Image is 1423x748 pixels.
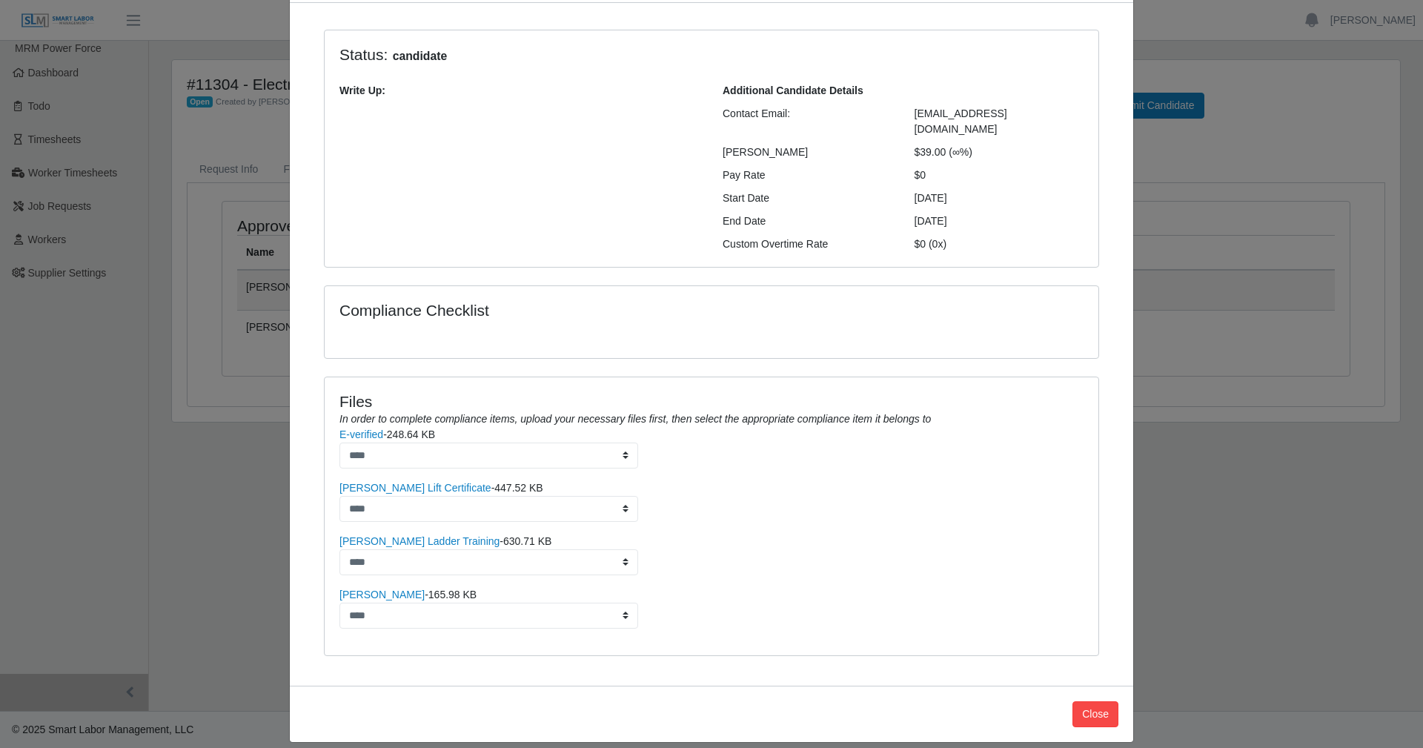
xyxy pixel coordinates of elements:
span: [EMAIL_ADDRESS][DOMAIN_NAME] [915,107,1007,135]
div: $0 [903,168,1095,183]
div: [DATE] [903,191,1095,206]
div: Pay Rate [711,168,903,183]
button: Close [1072,701,1118,727]
h4: Compliance Checklist [339,301,828,320]
h4: Status: [339,45,892,65]
a: E-verified [339,428,383,440]
span: candidate [388,47,451,65]
i: In order to complete compliance items, upload your necessary files first, then select the appropr... [339,413,931,425]
a: [PERSON_NAME] Ladder Training [339,535,500,547]
div: $39.00 (∞%) [903,145,1095,160]
h4: Files [339,392,1084,411]
span: 248.64 KB [387,428,435,440]
li: - [339,587,1084,629]
li: - [339,427,1084,469]
a: [PERSON_NAME] Lift Certificate [339,482,491,494]
div: End Date [711,214,903,229]
span: 447.52 KB [494,482,543,494]
span: [DATE] [915,215,947,227]
b: Write Up: [339,85,385,96]
li: - [339,534,1084,575]
a: [PERSON_NAME] [339,589,425,600]
div: Custom Overtime Rate [711,236,903,252]
div: Start Date [711,191,903,206]
div: [PERSON_NAME] [711,145,903,160]
li: - [339,480,1084,522]
span: 630.71 KB [503,535,551,547]
b: Additional Candidate Details [723,85,863,96]
span: $0 (0x) [915,238,947,250]
div: Contact Email: [711,106,903,137]
span: 165.98 KB [428,589,477,600]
